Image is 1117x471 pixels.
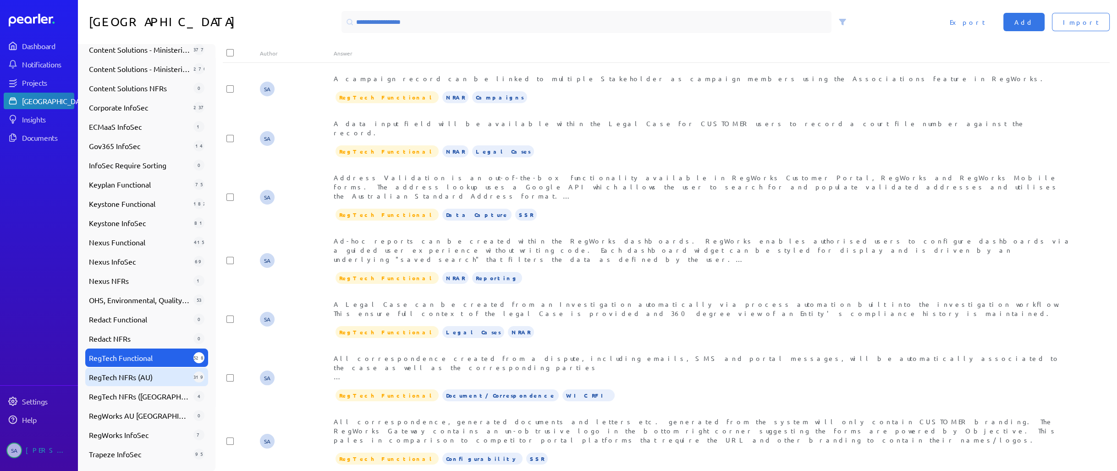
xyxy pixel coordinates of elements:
div: Settings [22,397,73,406]
span: Steve Ackermann [260,312,275,327]
h1: [GEOGRAPHIC_DATA] [89,11,338,33]
a: Projects [4,74,74,91]
span: NRAR [508,326,534,338]
div: 0 [193,83,204,94]
span: Corporate InfoSec [89,102,190,113]
a: Dashboard [4,38,74,54]
span: RegWorks AU [GEOGRAPHIC_DATA] [89,410,190,421]
span: Keystone Functional [89,198,190,209]
div: 0 [193,314,204,325]
a: Dashboard [9,14,74,27]
div: 75 [193,179,204,190]
div: A data input field will be available within the Legal Case for CUSTOMER users to record a court f... [334,119,1073,137]
span: RegTech Functional [89,352,190,363]
div: 95 [193,449,204,460]
div: 377 [193,44,204,55]
div: 182 [193,198,204,209]
div: 14 [193,140,204,151]
div: A Legal Case can be created from an Investigation automatically via process automation built into... [334,299,1073,318]
div: Help [22,415,73,424]
span: Keystone InfoSec [89,217,190,228]
a: SA[PERSON_NAME] [4,439,74,462]
span: Nexus Functional [89,237,190,248]
a: Documents [4,129,74,146]
span: RegTech Functional [336,209,439,221]
span: Legal Cases [472,145,534,157]
span: Nexus NFRs [89,275,190,286]
span: Redact NFRs [89,333,190,344]
a: [GEOGRAPHIC_DATA] [4,93,74,109]
span: Add [1014,17,1034,27]
span: Document/Correspondence [442,389,559,401]
a: Settings [4,393,74,410]
span: RegTech Functional [336,326,439,338]
div: All correspondence created from a dispute, including emails, SMS and portal messages, will be aut... [334,354,1073,381]
span: RegTech Functional [336,91,439,103]
div: A campaign record can be linked to multiple Stakeholder as campaign members using the Association... [334,74,1073,83]
div: Notifications [22,60,73,69]
span: Campaigns [472,91,527,103]
span: Steve Ackermann [260,131,275,146]
div: 270 [193,63,204,74]
span: NRAR [442,91,468,103]
span: SSR [526,453,548,465]
div: 415 [193,237,204,248]
button: Export [939,13,996,31]
span: RegTech NFRs (AU) [89,371,190,382]
span: RegTech Functional [336,145,439,157]
span: SSR [515,209,537,221]
div: 0 [193,333,204,344]
span: Keyplan Functional [89,179,190,190]
span: Nexus InfoSec [89,256,190,267]
div: 53 [193,294,204,305]
span: Import [1063,17,1099,27]
div: 7 [193,429,204,440]
button: Add [1003,13,1045,31]
div: 528 [193,352,204,363]
div: 1 [193,275,204,286]
div: [GEOGRAPHIC_DATA] [22,96,90,105]
a: Notifications [4,56,74,72]
span: Reporting [472,272,522,284]
span: Steve Ackermann [260,190,275,205]
div: All correspondence, generated documents and letters etc. generated from the system will only cont... [334,417,1073,444]
span: Gov365 InfoSec [89,140,190,151]
div: 1 [193,121,204,132]
div: 0 [193,410,204,421]
span: WIC RFI [562,389,615,401]
span: Steve Ackermann [260,434,275,449]
div: Insights [22,115,73,124]
span: RegTech NFRs ([GEOGRAPHIC_DATA]) [89,391,190,402]
div: Projects [22,78,73,87]
span: InfoSec Require Sorting [89,160,190,171]
span: NRAR [442,272,468,284]
span: ECMaaS InfoSec [89,121,190,132]
span: Steve Ackermann [6,443,22,458]
span: Legal Cases [442,326,504,338]
span: Data Capture [442,209,512,221]
div: Author [260,50,334,57]
span: Steve Ackermann [260,371,275,385]
span: Configurability [442,453,523,465]
span: Export [950,17,985,27]
div: Documents [22,133,73,142]
div: [PERSON_NAME] [26,443,72,458]
div: Dashboard [22,41,73,50]
span: Steve Ackermann [260,82,275,96]
span: Steve Ackermann [260,253,275,268]
div: 4 [193,391,204,402]
span: Trapeze InfoSec [89,449,190,460]
span: NRAR [442,145,468,157]
div: 69 [193,256,204,267]
div: 237 [193,102,204,113]
span: Content Solutions - Ministerials - Non Functional [89,63,190,74]
div: 0 [193,160,204,171]
div: Address Validation is an out-of-the-box functionality available in RegWorks Customer Portal, RegW... [334,173,1073,200]
div: Answer [334,50,1073,57]
span: Content Solutions NFRs [89,83,190,94]
span: RegTech Functional [336,389,439,401]
a: Help [4,411,74,428]
span: RegWorks InfoSec [89,429,190,440]
span: OHS, Environmental, Quality, Ethical Dealings [89,294,190,305]
span: Redact Functional [89,314,190,325]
